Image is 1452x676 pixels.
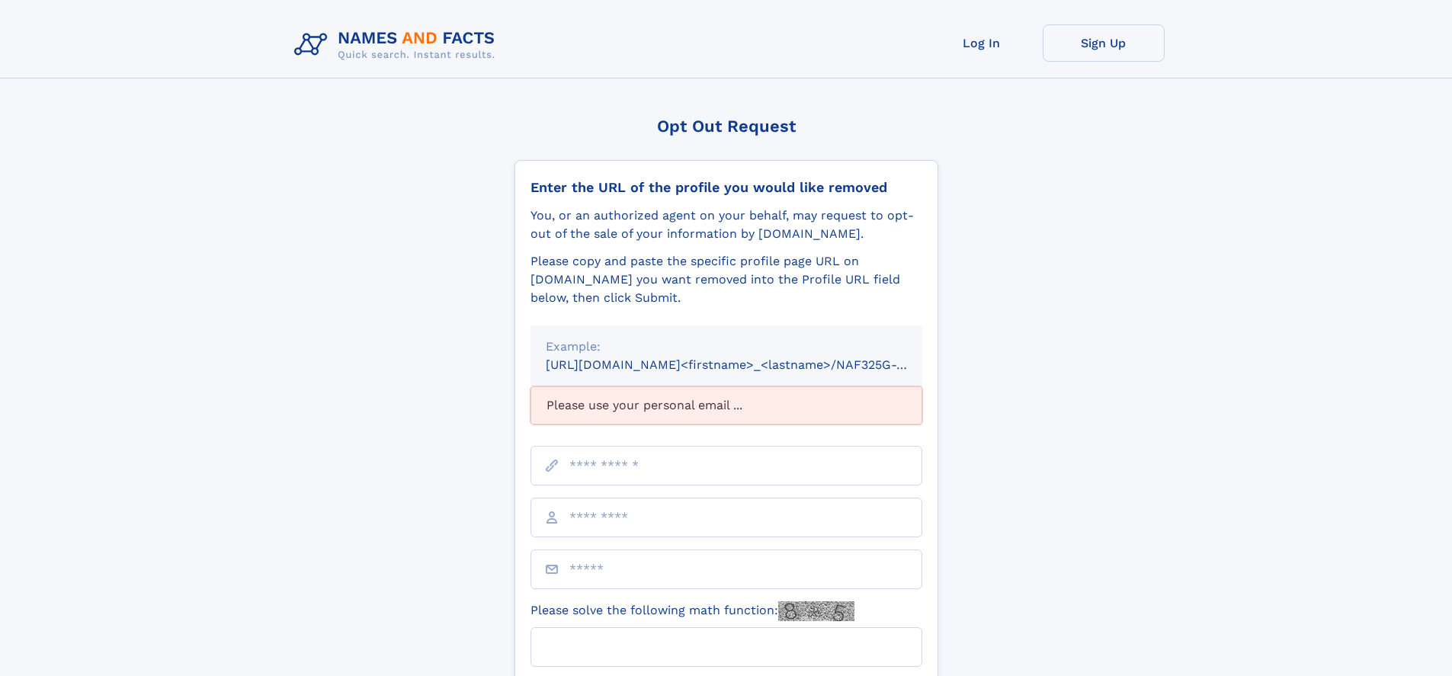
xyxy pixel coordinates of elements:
div: Example: [546,338,907,356]
div: Enter the URL of the profile you would like removed [530,179,922,196]
a: Sign Up [1043,24,1165,62]
img: Logo Names and Facts [288,24,508,66]
label: Please solve the following math function: [530,601,854,621]
a: Log In [921,24,1043,62]
small: [URL][DOMAIN_NAME]<firstname>_<lastname>/NAF325G-xxxxxxxx [546,357,951,372]
div: Opt Out Request [514,117,938,136]
div: Please use your personal email ... [530,386,922,425]
div: Please copy and paste the specific profile page URL on [DOMAIN_NAME] you want removed into the Pr... [530,252,922,307]
div: You, or an authorized agent on your behalf, may request to opt-out of the sale of your informatio... [530,207,922,243]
